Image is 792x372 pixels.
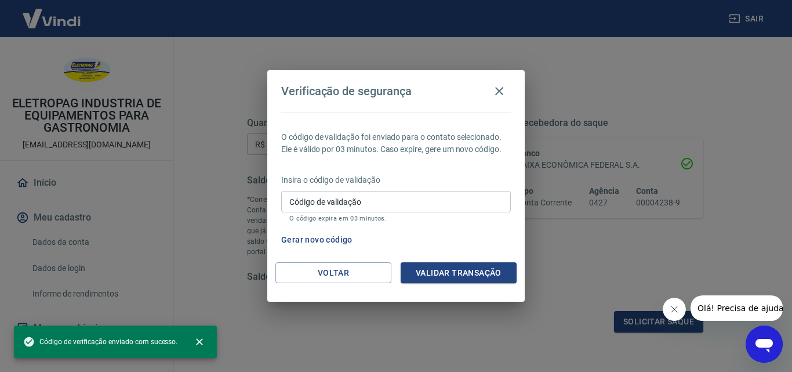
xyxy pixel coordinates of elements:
span: Código de verificação enviado com sucesso. [23,336,177,348]
p: O código expira em 03 minutos. [289,215,503,222]
iframe: Fechar mensagem [663,298,686,321]
button: Validar transação [401,262,517,284]
iframe: Mensagem da empresa [691,295,783,321]
h4: Verificação de segurança [281,84,412,98]
p: Insira o código de validação [281,174,511,186]
button: Voltar [275,262,391,284]
p: O código de validação foi enviado para o contato selecionado. Ele é válido por 03 minutos. Caso e... [281,131,511,156]
span: Olá! Precisa de ajuda? [7,8,97,17]
iframe: Botão para abrir a janela de mensagens [746,326,783,363]
button: Gerar novo código [277,229,357,251]
button: close [187,329,212,355]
